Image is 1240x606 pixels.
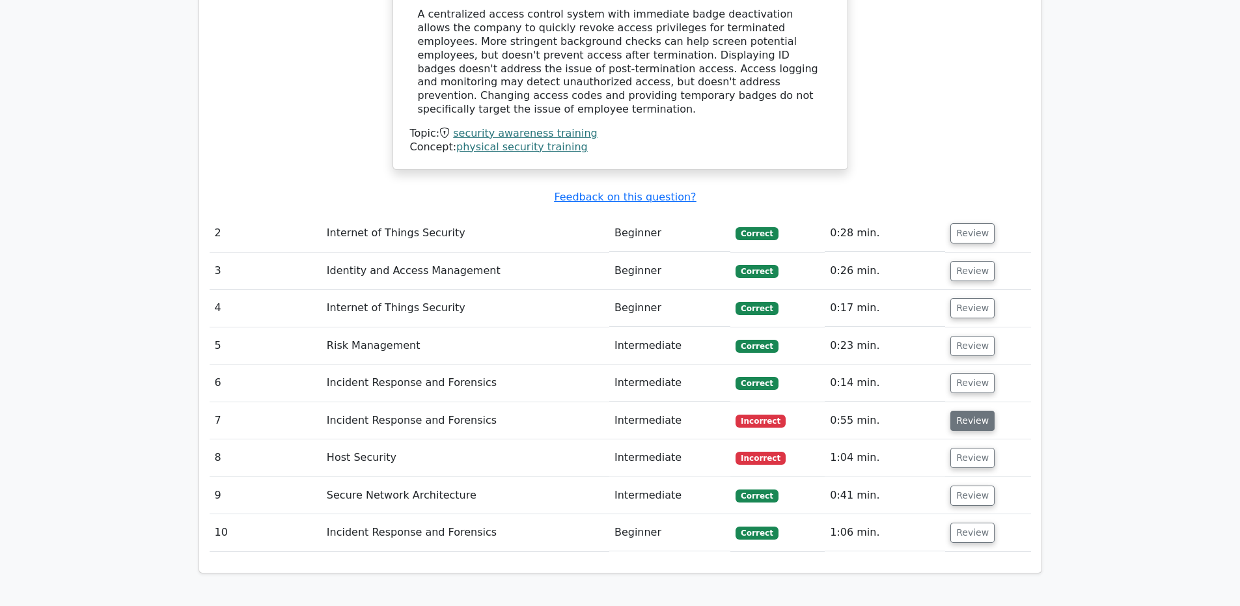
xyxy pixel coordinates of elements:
[322,253,609,290] td: Identity and Access Management
[322,215,609,252] td: Internet of Things Security
[322,402,609,439] td: Incident Response and Forensics
[410,141,831,154] div: Concept:
[950,523,995,543] button: Review
[736,340,778,353] span: Correct
[410,127,831,141] div: Topic:
[609,402,730,439] td: Intermediate
[609,253,730,290] td: Beginner
[736,527,778,540] span: Correct
[736,265,778,278] span: Correct
[322,477,609,514] td: Secure Network Architecture
[950,336,995,356] button: Review
[210,439,322,476] td: 8
[825,327,945,365] td: 0:23 min.
[210,402,322,439] td: 7
[736,415,786,428] span: Incorrect
[825,365,945,402] td: 0:14 min.
[210,327,322,365] td: 5
[609,477,730,514] td: Intermediate
[950,261,995,281] button: Review
[609,215,730,252] td: Beginner
[950,223,995,243] button: Review
[825,402,945,439] td: 0:55 min.
[210,514,322,551] td: 10
[322,439,609,476] td: Host Security
[210,290,322,327] td: 4
[609,327,730,365] td: Intermediate
[609,365,730,402] td: Intermediate
[950,448,995,468] button: Review
[210,253,322,290] td: 3
[825,439,945,476] td: 1:04 min.
[950,411,995,431] button: Review
[418,8,823,116] div: A centralized access control system with immediate badge deactivation allows the company to quick...
[825,253,945,290] td: 0:26 min.
[825,290,945,327] td: 0:17 min.
[950,373,995,393] button: Review
[736,227,778,240] span: Correct
[322,365,609,402] td: Incident Response and Forensics
[554,191,696,203] a: Feedback on this question?
[322,290,609,327] td: Internet of Things Security
[609,439,730,476] td: Intermediate
[736,452,786,465] span: Incorrect
[322,327,609,365] td: Risk Management
[825,514,945,551] td: 1:06 min.
[322,514,609,551] td: Incident Response and Forensics
[609,514,730,551] td: Beginner
[736,302,778,315] span: Correct
[453,127,597,139] a: security awareness training
[736,377,778,390] span: Correct
[210,365,322,402] td: 6
[210,215,322,252] td: 2
[825,215,945,252] td: 0:28 min.
[456,141,588,153] a: physical security training
[950,298,995,318] button: Review
[210,477,322,514] td: 9
[950,486,995,506] button: Review
[825,477,945,514] td: 0:41 min.
[609,290,730,327] td: Beginner
[736,489,778,503] span: Correct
